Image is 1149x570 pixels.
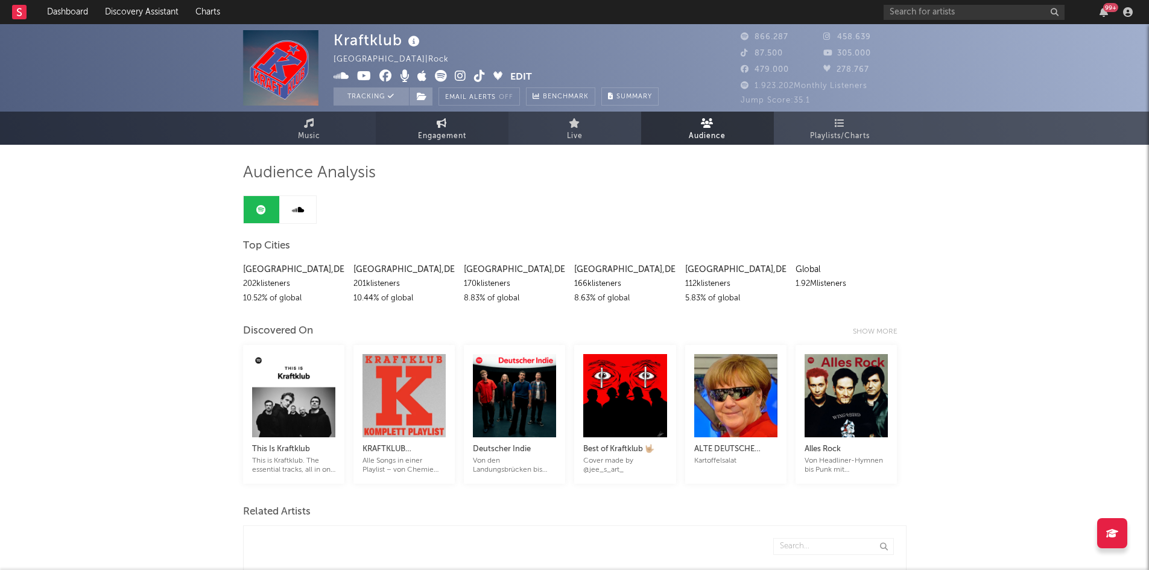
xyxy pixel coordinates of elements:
[741,33,788,41] span: 866.287
[574,277,676,291] div: 166k listeners
[362,457,446,475] div: Alle Songs in einer Playlist – von Chemie Chemie Ya, Fenster über Unsere Fans bis Songs für [PERS...
[641,112,774,145] a: Audience
[685,262,787,277] div: [GEOGRAPHIC_DATA] , DE
[853,325,907,339] div: Show more
[694,442,777,457] div: ALTE DEUTSCHE BANGER
[574,262,676,277] div: [GEOGRAPHIC_DATA] , DE
[252,457,335,475] div: This is Kraftklub. The essential tracks, all in one playlist.
[805,457,888,475] div: Von Headliner-Hymnen bis Punk mit [PERSON_NAME]. Die besten Songs von Rockbands aus [GEOGRAPHIC_D...
[741,97,810,104] span: Jump Score: 35.1
[418,129,466,144] span: Engagement
[574,291,676,306] div: 8.63 % of global
[353,262,455,277] div: [GEOGRAPHIC_DATA] , DE
[741,66,789,74] span: 479.000
[243,291,344,306] div: 10.52 % of global
[601,87,659,106] button: Summary
[362,442,446,457] div: KRAFTKLUB KOMPLETT PLAYLIST
[583,457,666,475] div: Cover made by @jee_s_art_
[823,49,871,57] span: 305.000
[298,129,320,144] span: Music
[473,457,556,475] div: Von den Landungsbrücken bis [GEOGRAPHIC_DATA]: die besten deutschsprachigen Gitarrensongs in eine...
[243,277,344,291] div: 202k listeners
[567,129,583,144] span: Live
[685,291,787,306] div: 5.83 % of global
[526,87,595,106] a: Benchmark
[243,324,313,338] div: Discovered On
[334,87,409,106] button: Tracking
[583,442,666,457] div: Best of Kraftklub 🤟🏼
[243,505,311,519] span: Related Artists
[464,291,565,306] div: 8.83 % of global
[773,538,894,555] input: Search...
[362,430,446,475] a: KRAFTKLUB KOMPLETT PLAYLISTAlle Songs in einer Playlist – von Chemie Chemie Ya, Fenster über Unse...
[823,66,869,74] span: 278.767
[243,112,376,145] a: Music
[376,112,508,145] a: Engagement
[334,30,423,50] div: Kraftklub
[774,112,907,145] a: Playlists/Charts
[805,442,888,457] div: Alles Rock
[583,430,666,475] a: Best of Kraftklub 🤟🏼Cover made by @jee_s_art_
[508,112,641,145] a: Live
[353,291,455,306] div: 10.44 % of global
[473,442,556,457] div: Deutscher Indie
[353,277,455,291] div: 201k listeners
[1103,3,1118,12] div: 99 +
[243,239,290,253] span: Top Cities
[464,262,565,277] div: [GEOGRAPHIC_DATA] , DE
[805,430,888,475] a: Alles RockVon Headliner-Hymnen bis Punk mit [PERSON_NAME]. Die besten Songs von Rockbands aus [GE...
[741,82,867,90] span: 1.923.202 Monthly Listeners
[810,129,870,144] span: Playlists/Charts
[473,430,556,475] a: Deutscher IndieVon den Landungsbrücken bis [GEOGRAPHIC_DATA]: die besten deutschsprachigen Gitarr...
[694,457,777,466] div: Kartoffelsalat
[689,129,726,144] span: Audience
[884,5,1065,20] input: Search for artists
[543,90,589,104] span: Benchmark
[796,262,897,277] div: Global
[334,52,463,67] div: [GEOGRAPHIC_DATA] | Rock
[243,262,344,277] div: [GEOGRAPHIC_DATA] , DE
[464,277,565,291] div: 170k listeners
[510,70,532,85] button: Edit
[694,430,777,466] a: ALTE DEUTSCHE BANGERKartoffelsalat
[616,93,652,100] span: Summary
[741,49,783,57] span: 87.500
[438,87,520,106] button: Email AlertsOff
[252,442,335,457] div: This Is Kraftklub
[499,94,513,101] em: Off
[685,277,787,291] div: 112k listeners
[243,166,376,180] span: Audience Analysis
[796,277,897,291] div: 1.92M listeners
[823,33,871,41] span: 458.639
[252,430,335,475] a: This Is KraftklubThis is Kraftklub. The essential tracks, all in one playlist.
[1100,7,1108,17] button: 99+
